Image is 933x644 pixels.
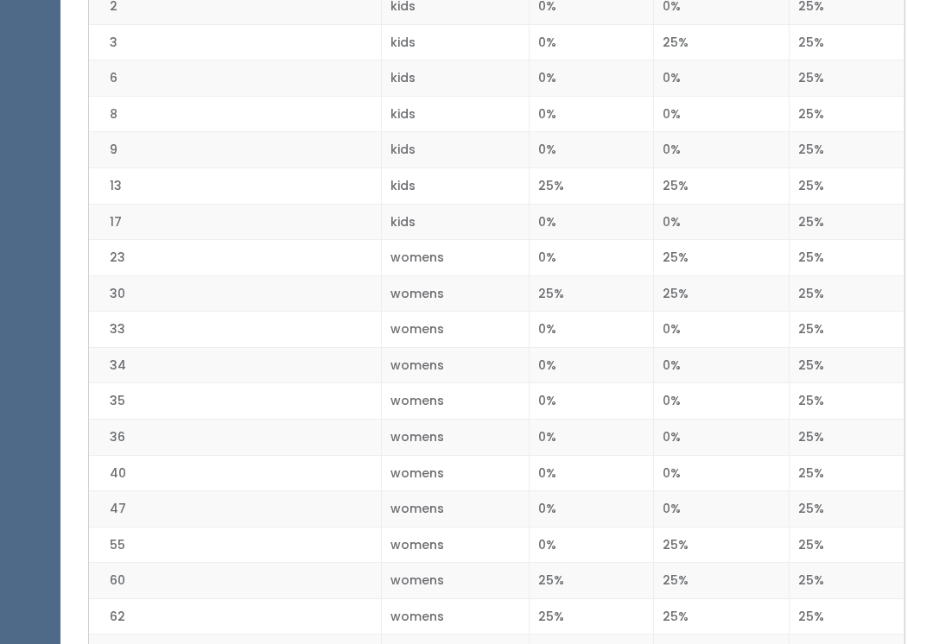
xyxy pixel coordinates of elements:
td: 40 [89,455,381,491]
td: 25% [790,240,904,276]
td: 9 [89,132,381,168]
td: 25% [790,347,904,383]
td: 60 [89,563,381,599]
td: 25% [790,598,904,635]
td: 25% [790,312,904,348]
td: 17 [89,204,381,240]
td: 0% [530,455,654,491]
td: 0% [653,204,790,240]
td: 0% [653,96,790,132]
td: 25% [790,491,904,527]
td: 0% [653,383,790,420]
td: 0% [530,204,654,240]
td: 33 [89,312,381,348]
td: 35 [89,383,381,420]
td: 36 [89,419,381,455]
td: 62 [89,598,381,635]
td: 25% [530,167,654,204]
td: 25% [653,240,790,276]
td: kids [381,60,529,97]
td: 25% [530,275,654,312]
td: 34 [89,347,381,383]
td: 25% [790,60,904,97]
td: kids [381,132,529,168]
td: 0% [653,455,790,491]
td: 3 [89,24,381,60]
td: 25% [790,455,904,491]
td: 25% [790,383,904,420]
td: 30 [89,275,381,312]
td: 0% [653,419,790,455]
td: 0% [530,527,654,563]
td: 0% [530,24,654,60]
td: 25% [653,275,790,312]
td: kids [381,24,529,60]
td: 25% [653,563,790,599]
td: 8 [89,96,381,132]
td: womens [381,598,529,635]
td: 25% [653,598,790,635]
td: 55 [89,527,381,563]
td: 25% [790,527,904,563]
td: womens [381,240,529,276]
td: 0% [530,60,654,97]
td: 23 [89,240,381,276]
td: 0% [530,240,654,276]
td: 0% [530,132,654,168]
td: 25% [653,167,790,204]
td: 0% [530,419,654,455]
td: 0% [530,347,654,383]
td: 25% [790,275,904,312]
td: womens [381,347,529,383]
td: womens [381,491,529,527]
td: 25% [530,563,654,599]
td: womens [381,275,529,312]
td: 25% [790,204,904,240]
td: womens [381,563,529,599]
td: womens [381,419,529,455]
td: 0% [530,96,654,132]
td: 25% [790,419,904,455]
td: kids [381,96,529,132]
td: 0% [653,132,790,168]
td: 25% [790,132,904,168]
td: 25% [790,96,904,132]
td: 0% [530,383,654,420]
td: 0% [530,491,654,527]
td: womens [381,455,529,491]
td: 25% [790,24,904,60]
td: kids [381,167,529,204]
td: 0% [653,491,790,527]
td: 6 [89,60,381,97]
td: 0% [653,347,790,383]
td: womens [381,383,529,420]
td: kids [381,204,529,240]
td: 25% [653,527,790,563]
td: 25% [653,24,790,60]
td: 0% [653,312,790,348]
td: 13 [89,167,381,204]
td: 25% [790,167,904,204]
td: womens [381,527,529,563]
td: 0% [653,60,790,97]
td: 47 [89,491,381,527]
td: womens [381,312,529,348]
td: 0% [530,312,654,348]
td: 25% [790,563,904,599]
td: 25% [530,598,654,635]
